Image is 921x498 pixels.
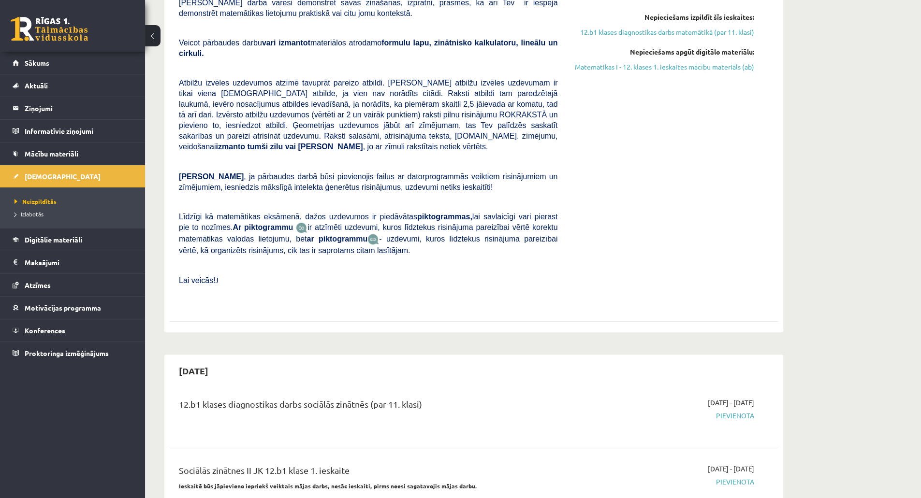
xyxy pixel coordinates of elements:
span: Pievienota [572,411,754,421]
a: Aktuāli [13,74,133,97]
span: Sākums [25,58,49,67]
a: Konferences [13,319,133,341]
a: Ziņojumi [13,97,133,119]
legend: Ziņojumi [25,97,133,119]
b: piktogrammas, [417,213,472,221]
span: [PERSON_NAME] [179,172,244,181]
span: Līdzīgi kā matemātikas eksāmenā, dažos uzdevumos ir piedāvātas lai savlaicīgi vari pierast pie to... [179,213,557,231]
h2: [DATE] [169,359,218,382]
span: Atzīmes [25,281,51,289]
span: , ja pārbaudes darbā būsi pievienojis failus ar datorprogrammās veiktiem risinājumiem un zīmējumi... [179,172,557,191]
span: Mācību materiāli [25,149,78,158]
a: Izlabotās [15,210,135,218]
span: Izlabotās [15,210,44,218]
span: [DATE] - [DATE] [708,464,754,474]
a: [DEMOGRAPHIC_DATA] [13,165,133,187]
img: wKvN42sLe3LLwAAAABJRU5ErkJggg== [367,234,379,245]
div: Nepieciešams apgūt digitālo materiālu: [572,47,754,57]
span: Konferences [25,326,65,335]
a: Motivācijas programma [13,297,133,319]
b: ar piktogrammu [307,235,367,243]
a: Mācību materiāli [13,142,133,165]
a: Atzīmes [13,274,133,296]
a: Informatīvie ziņojumi [13,120,133,142]
span: Proktoringa izmēģinājums [25,349,109,357]
span: Pievienota [572,477,754,487]
span: [DATE] - [DATE] [708,398,754,408]
span: Aktuāli [25,81,48,90]
span: Veicot pārbaudes darbu materiālos atrodamo [179,39,557,57]
span: [DEMOGRAPHIC_DATA] [25,172,101,181]
a: Sākums [13,52,133,74]
span: Lai veicās! [179,276,216,285]
span: Motivācijas programma [25,303,101,312]
a: Maksājumi [13,251,133,273]
a: Neizpildītās [15,197,135,206]
b: vari izmantot [262,39,310,47]
a: 12.b1 klases diagnostikas darbs matemātikā (par 11. klasi) [572,27,754,37]
legend: Informatīvie ziņojumi [25,120,133,142]
a: Digitālie materiāli [13,228,133,251]
strong: Ieskaitē būs jāpievieno iepriekš veiktais mājas darbs, nesāc ieskaiti, pirms neesi sagatavojis mā... [179,482,477,490]
span: J [216,276,219,285]
b: izmanto [216,142,245,151]
img: JfuEzvunn4EvwAAAAASUVORK5CYII= [296,222,307,233]
span: ir atzīmēti uzdevumi, kuros līdztekus risinājuma pareizībai vērtē korektu matemātikas valodas lie... [179,223,557,243]
span: Digitālie materiāli [25,235,82,244]
b: Ar piktogrammu [233,223,293,231]
span: Neizpildītās [15,198,57,205]
span: Atbilžu izvēles uzdevumos atzīmē tavuprāt pareizo atbildi. [PERSON_NAME] atbilžu izvēles uzdevuma... [179,79,557,151]
b: tumši zilu vai [PERSON_NAME] [247,142,363,151]
div: Nepieciešams izpildīt šīs ieskaites: [572,12,754,22]
a: Proktoringa izmēģinājums [13,342,133,364]
div: 12.b1 klases diagnostikas darbs sociālās zinātnēs (par 11. klasi) [179,398,557,415]
a: Rīgas 1. Tālmācības vidusskola [11,17,88,41]
b: formulu lapu, zinātnisko kalkulatoru, lineālu un cirkuli. [179,39,557,57]
a: Matemātikas I - 12. klases 1. ieskaites mācību materiāls (ab) [572,62,754,72]
legend: Maksājumi [25,251,133,273]
div: Sociālās zinātnes II JK 12.b1 klase 1. ieskaite [179,464,557,482]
